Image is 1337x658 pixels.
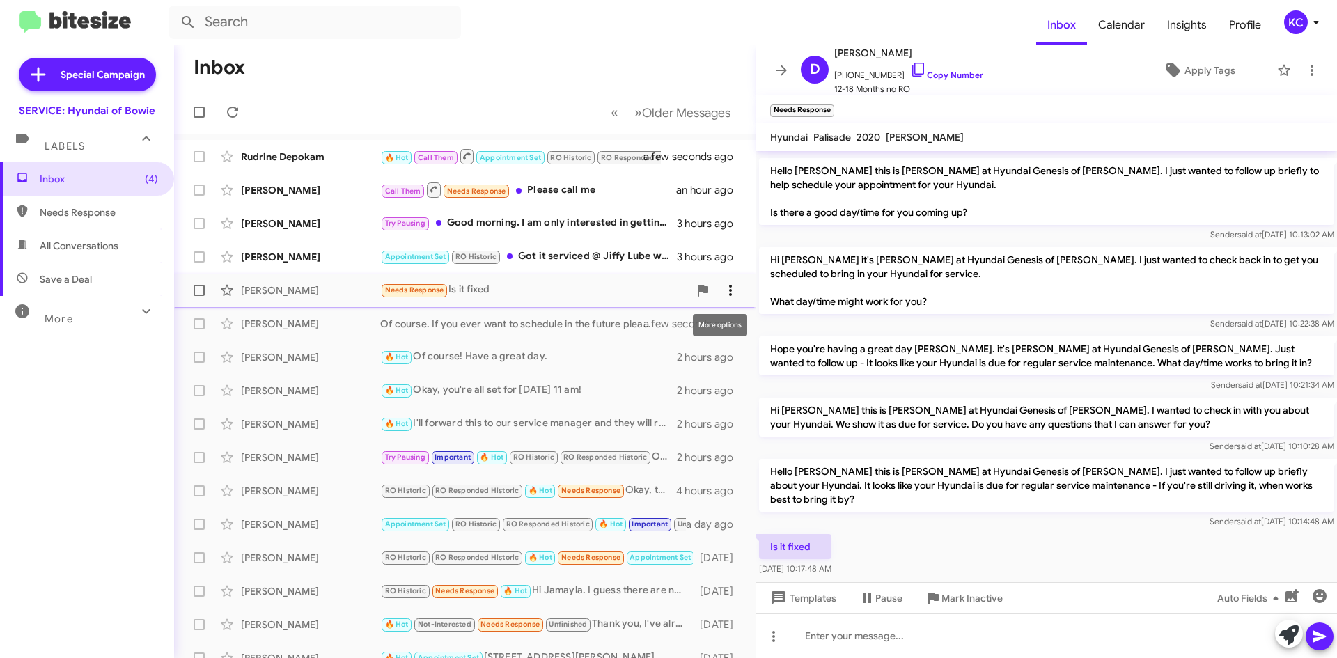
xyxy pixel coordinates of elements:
[759,563,831,574] span: [DATE] 10:17:48 AM
[513,453,554,462] span: RO Historic
[886,131,964,143] span: [PERSON_NAME]
[759,247,1334,314] p: Hi [PERSON_NAME] it's [PERSON_NAME] at Hyundai Genesis of [PERSON_NAME]. I just wanted to check b...
[599,519,623,528] span: 🔥 Hot
[385,620,409,629] span: 🔥 Hot
[385,486,426,495] span: RO Historic
[480,153,541,162] span: Appointment Set
[611,104,618,121] span: «
[770,131,808,143] span: Hyundai
[677,417,744,431] div: 2 hours ago
[380,449,677,465] div: Okay. Feel free to reach out whenever you'd like to schedule.
[1087,5,1156,45] a: Calendar
[435,586,494,595] span: Needs Response
[1127,58,1270,83] button: Apply Tags
[241,217,380,230] div: [PERSON_NAME]
[380,382,677,398] div: Okay, you're all set for [DATE] 11 am!
[626,98,739,127] button: Next
[385,386,409,395] span: 🔥 Hot
[385,219,425,228] span: Try Pausing
[40,272,92,286] span: Save a Deal
[447,187,506,196] span: Needs Response
[677,350,744,364] div: 2 hours ago
[480,620,540,629] span: Needs Response
[380,317,661,331] div: Of course. If you ever want to schedule in the future please feel free to let out.
[1237,441,1261,451] span: said at
[380,181,676,198] div: Please call me
[1210,318,1334,329] span: Sender [DATE] 10:22:38 AM
[40,239,118,253] span: All Conversations
[759,158,1334,225] p: Hello [PERSON_NAME] this is [PERSON_NAME] at Hyundai Genesis of [PERSON_NAME]. I just wanted to f...
[380,282,689,298] div: Is it fixed
[455,519,497,528] span: RO Historic
[45,140,85,152] span: Labels
[759,459,1334,512] p: Hello [PERSON_NAME] this is [PERSON_NAME] at Hyundai Genesis of [PERSON_NAME]. I just wanted to f...
[241,451,380,464] div: [PERSON_NAME]
[910,70,983,80] a: Copy Number
[642,105,730,120] span: Older Messages
[1036,5,1087,45] a: Inbox
[385,187,421,196] span: Call Them
[241,618,380,632] div: [PERSON_NAME]
[1237,229,1262,240] span: said at
[380,616,693,632] div: Thank you, I've already had it serviced.
[45,313,73,325] span: More
[770,104,834,117] small: Needs Response
[455,252,497,261] span: RO Historic
[1184,58,1235,83] span: Apply Tags
[602,98,627,127] button: Previous
[169,6,461,39] input: Search
[1210,516,1334,526] span: Sender [DATE] 10:14:48 AM
[1206,586,1295,611] button: Auto Fields
[385,519,446,528] span: Appointment Set
[603,98,739,127] nav: Page navigation example
[834,61,983,82] span: [PHONE_NUMBER]
[529,486,552,495] span: 🔥 Hot
[241,517,380,531] div: [PERSON_NAME]
[241,350,380,364] div: [PERSON_NAME]
[385,352,409,361] span: 🔥 Hot
[380,349,677,365] div: Of course! Have a great day.
[1237,516,1261,526] span: said at
[40,205,158,219] span: Needs Response
[632,519,668,528] span: Important
[759,534,831,559] p: Is it fixed
[677,250,744,264] div: 3 hours ago
[503,586,527,595] span: 🔥 Hot
[19,58,156,91] a: Special Campaign
[1237,318,1262,329] span: said at
[810,58,820,81] span: D
[385,419,409,428] span: 🔥 Hot
[678,519,716,528] span: Unfinished
[693,314,747,336] div: More options
[1210,441,1334,451] span: Sender [DATE] 10:10:28 AM
[380,249,677,265] div: Got it serviced @ Jiffy Lube where it was a lot less expensive. Walked in right when they opened,...
[834,82,983,96] span: 12-18 Months no RO
[601,153,685,162] span: RO Responded Historic
[941,586,1003,611] span: Mark Inactive
[813,131,851,143] span: Palisade
[676,183,744,197] div: an hour ago
[241,283,380,297] div: [PERSON_NAME]
[418,620,471,629] span: Not-Interested
[914,586,1014,611] button: Mark Inactive
[380,583,693,599] div: Hi Jamayla. I guess there are no valet appointments available. I believe my lease comes with a lo...
[550,153,591,162] span: RO Historic
[661,150,744,164] div: a few seconds ago
[145,172,158,186] span: (4)
[1211,379,1334,390] span: Sender [DATE] 10:21:34 AM
[480,453,503,462] span: 🔥 Hot
[561,553,620,562] span: Needs Response
[385,252,446,261] span: Appointment Set
[418,153,454,162] span: Call Them
[1218,5,1272,45] a: Profile
[561,486,620,495] span: Needs Response
[759,336,1334,375] p: Hope you're having a great day [PERSON_NAME]. it's [PERSON_NAME] at Hyundai Genesis of [PERSON_NA...
[1284,10,1308,34] div: KC
[380,148,661,165] div: Hi let's say [DATE] 2pm
[380,416,677,432] div: I'll forward this to our service manager and they will reach out soon.
[677,451,744,464] div: 2 hours ago
[241,551,380,565] div: [PERSON_NAME]
[385,453,425,462] span: Try Pausing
